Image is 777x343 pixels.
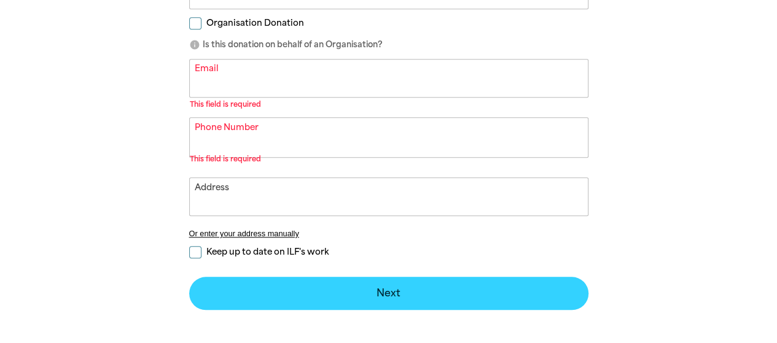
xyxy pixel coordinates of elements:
span: Organisation Donation [206,17,304,29]
button: Next [189,277,588,310]
input: Keep up to date on ILF's work [189,246,201,258]
p: Is this donation on behalf of an Organisation? [189,39,588,51]
button: Or enter your address manually [189,229,588,238]
i: info [189,39,200,50]
span: Keep up to date on ILF's work [206,246,329,258]
input: Organisation Donation [189,17,201,29]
